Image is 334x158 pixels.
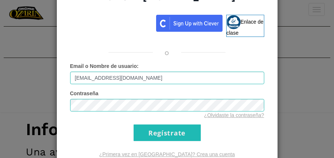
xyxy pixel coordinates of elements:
[99,151,235,157] a: ¿Primera vez en [GEOGRAPHIC_DATA]? Crea una cuenta
[70,63,137,69] span: Email o Nombre de usuario
[165,48,169,57] p: o
[70,62,139,70] label: :
[66,14,156,30] iframe: Botón Iniciar sesión con Google
[227,15,241,29] img: classlink-logo-small.png
[134,124,201,141] input: Regístrate
[227,19,264,36] span: Enlace de clase
[70,90,99,96] span: Contraseña
[156,15,223,32] img: clever_sso_button@2x.png
[204,112,264,118] a: ¿Olvidaste la contraseña?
